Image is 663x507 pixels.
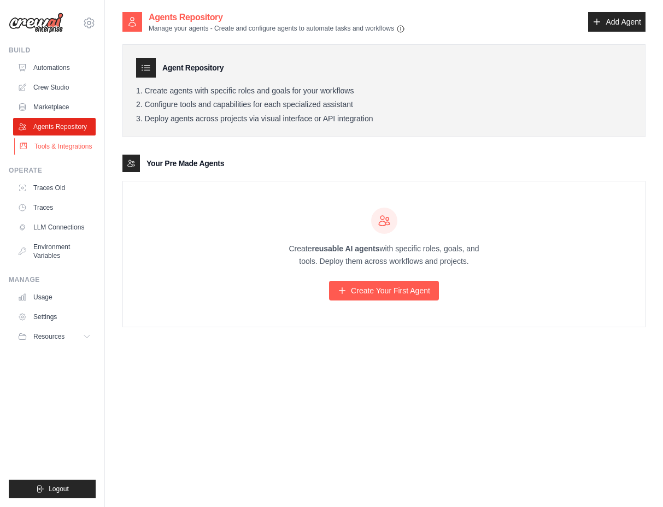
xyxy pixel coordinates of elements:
[136,86,632,96] li: Create agents with specific roles and goals for your workflows
[13,98,96,116] a: Marketplace
[9,46,96,55] div: Build
[9,166,96,175] div: Operate
[9,13,63,33] img: Logo
[136,114,632,124] li: Deploy agents across projects via visual interface or API integration
[49,485,69,493] span: Logout
[146,158,224,169] h3: Your Pre Made Agents
[329,281,439,300] a: Create Your First Agent
[588,12,646,32] a: Add Agent
[136,100,632,110] li: Configure tools and capabilities for each specialized assistant
[14,138,97,155] a: Tools & Integrations
[149,24,405,33] p: Manage your agents - Create and configure agents to automate tasks and workflows
[13,219,96,236] a: LLM Connections
[9,275,96,284] div: Manage
[13,179,96,197] a: Traces Old
[13,288,96,306] a: Usage
[149,11,405,24] h2: Agents Repository
[13,79,96,96] a: Crew Studio
[33,332,64,341] span: Resources
[13,308,96,326] a: Settings
[13,238,96,264] a: Environment Variables
[162,62,224,73] h3: Agent Repository
[279,243,489,268] p: Create with specific roles, goals, and tools. Deploy them across workflows and projects.
[9,480,96,498] button: Logout
[13,59,96,76] a: Automations
[13,328,96,345] button: Resources
[312,244,379,253] strong: reusable AI agents
[13,118,96,135] a: Agents Repository
[13,199,96,216] a: Traces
